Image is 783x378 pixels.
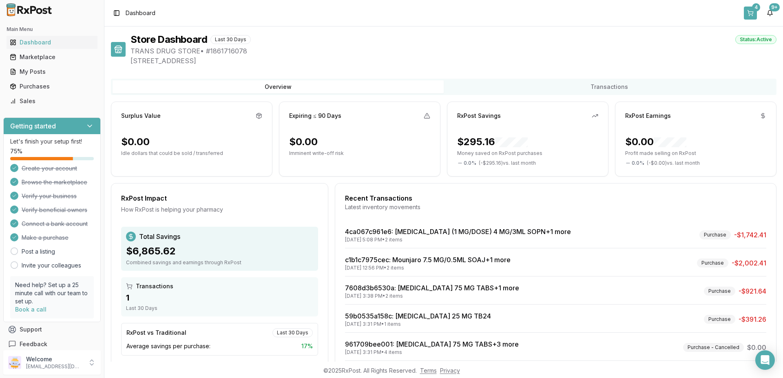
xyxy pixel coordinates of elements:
a: Privacy [440,367,460,374]
div: Purchase [699,230,731,239]
a: Purchases [7,79,97,94]
button: 4 [744,7,757,20]
div: $6,865.62 [126,245,313,258]
button: Feedback [3,337,101,351]
span: Create your account [22,164,77,172]
p: Idle dollars that could be sold / transferred [121,150,262,157]
div: [DATE] 12:56 PM • 2 items [345,265,511,271]
div: Last 30 Days [272,328,313,337]
span: 0.0 % [632,160,644,166]
div: Open Intercom Messenger [755,350,775,370]
span: -$1,742.41 [734,230,766,240]
div: Purchase - Cancelled [683,343,744,352]
p: Money saved on RxPost purchases [457,150,598,157]
div: Dashboard [10,38,94,46]
span: Total Savings [139,232,180,241]
nav: breadcrumb [126,9,155,17]
a: 961709bee001: [MEDICAL_DATA] 75 MG TABS+3 more [345,340,519,348]
div: RxPost Impact [121,193,318,203]
span: ( - $295.16 ) vs. last month [479,160,536,166]
div: RxPost vs Traditional [126,329,186,337]
span: -$2,002.41 [732,258,766,268]
div: Expiring ≤ 90 Days [289,112,341,120]
div: Surplus Value [121,112,161,120]
a: My Posts [7,64,97,79]
div: Recent Transactions [345,193,766,203]
div: How RxPost is helping your pharmacy [121,206,318,214]
button: Transactions [444,80,775,93]
div: Latest inventory movements [345,203,766,211]
a: Sales [7,94,97,108]
a: 7608d3b6530a: [MEDICAL_DATA] 75 MG TABS+1 more [345,284,519,292]
div: Last 30 Days [210,35,251,44]
p: Need help? Set up a 25 minute call with our team to set up. [15,281,89,305]
span: Browse the marketplace [22,178,87,186]
img: User avatar [8,356,21,369]
span: [STREET_ADDRESS] [130,56,776,66]
button: Marketplace [3,51,101,64]
p: Welcome [26,355,83,363]
button: 9+ [763,7,776,20]
a: c1b1c7975cec: Mounjaro 7.5 MG/0.5ML SOAJ+1 more [345,256,511,264]
span: Verify beneficial owners [22,206,87,214]
span: -$921.64 [739,286,766,296]
span: 0.0 % [464,160,476,166]
div: [DATE] 3:38 PM • 2 items [345,293,519,299]
p: Imminent write-off risk [289,150,430,157]
h3: Getting started [10,121,56,131]
div: [DATE] 5:08 PM • 2 items [345,237,571,243]
a: Book a call [15,306,46,313]
div: 9+ [769,3,780,11]
span: ( - $0.00 ) vs. last month [647,160,700,166]
span: 75 % [10,147,22,155]
div: $0.00 [121,135,150,148]
a: 4ca067c961e6: [MEDICAL_DATA] (1 MG/DOSE) 4 MG/3ML SOPN+1 more [345,228,571,236]
span: Transactions [136,282,173,290]
a: Invite your colleagues [22,261,81,270]
button: My Posts [3,65,101,78]
p: Profit made selling on RxPost [625,150,766,157]
a: Post a listing [22,248,55,256]
a: Terms [420,367,437,374]
span: TRANS DRUG STORE • # 1861716078 [130,46,776,56]
span: Verify your business [22,192,77,200]
button: Overview [113,80,444,93]
div: RxPost Earnings [625,112,671,120]
div: Purchase [704,315,735,324]
span: Connect a bank account [22,220,88,228]
div: Purchases [10,82,94,91]
div: 1 [126,292,313,303]
div: [DATE] 3:31 PM • 4 items [345,349,519,356]
span: -$391.26 [739,314,766,324]
button: Purchases [3,80,101,93]
div: Combined savings and earnings through RxPost [126,259,313,266]
span: Dashboard [126,9,155,17]
div: $0.00 [289,135,318,148]
div: $295.16 [457,135,528,148]
span: 17 % [301,342,313,350]
div: $0.00 [625,135,686,148]
img: RxPost Logo [3,3,55,16]
div: Status: Active [735,35,776,44]
div: 4 [752,3,760,11]
span: Make a purchase [22,234,69,242]
div: Last 30 Days [126,305,313,312]
a: Dashboard [7,35,97,50]
span: $0.00 [747,343,766,352]
button: Sales [3,95,101,108]
div: Purchase [697,259,728,267]
div: Sales [10,97,94,105]
div: Marketplace [10,53,94,61]
a: 59b0535a158c: [MEDICAL_DATA] 25 MG TB24 [345,312,491,320]
button: Support [3,322,101,337]
div: [DATE] 3:31 PM • 1 items [345,321,491,327]
a: Marketplace [7,50,97,64]
div: RxPost Savings [457,112,501,120]
div: My Posts [10,68,94,76]
h2: Main Menu [7,26,97,33]
button: Dashboard [3,36,101,49]
div: Purchase [704,287,735,296]
p: [EMAIL_ADDRESS][DOMAIN_NAME] [26,363,83,370]
h1: Store Dashboard [130,33,207,46]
